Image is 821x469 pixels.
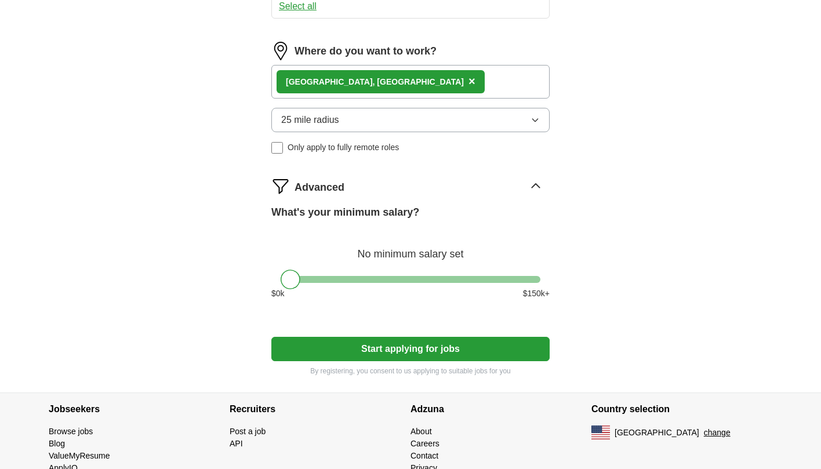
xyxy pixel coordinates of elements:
button: × [468,73,475,90]
label: Where do you want to work? [295,43,437,59]
img: location.png [271,42,290,60]
span: Advanced [295,180,344,195]
h4: Country selection [591,393,772,426]
strong: [GEOGRAPHIC_DATA] [286,77,373,86]
span: [GEOGRAPHIC_DATA] [615,427,699,439]
a: Post a job [230,427,266,436]
a: Browse jobs [49,427,93,436]
span: 25 mile radius [281,113,339,127]
a: Blog [49,439,65,448]
img: filter [271,177,290,195]
div: No minimum salary set [271,234,550,262]
span: Only apply to fully remote roles [288,141,399,154]
span: × [468,75,475,88]
img: US flag [591,426,610,439]
a: Contact [410,451,438,460]
button: change [704,427,731,439]
label: What's your minimum salary? [271,205,419,220]
a: ValueMyResume [49,451,110,460]
a: API [230,439,243,448]
span: $ 0 k [271,288,285,300]
a: Careers [410,439,439,448]
button: Start applying for jobs [271,337,550,361]
div: , [GEOGRAPHIC_DATA] [286,76,464,88]
span: $ 150 k+ [523,288,550,300]
input: Only apply to fully remote roles [271,142,283,154]
button: 25 mile radius [271,108,550,132]
a: About [410,427,432,436]
p: By registering, you consent to us applying to suitable jobs for you [271,366,550,376]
